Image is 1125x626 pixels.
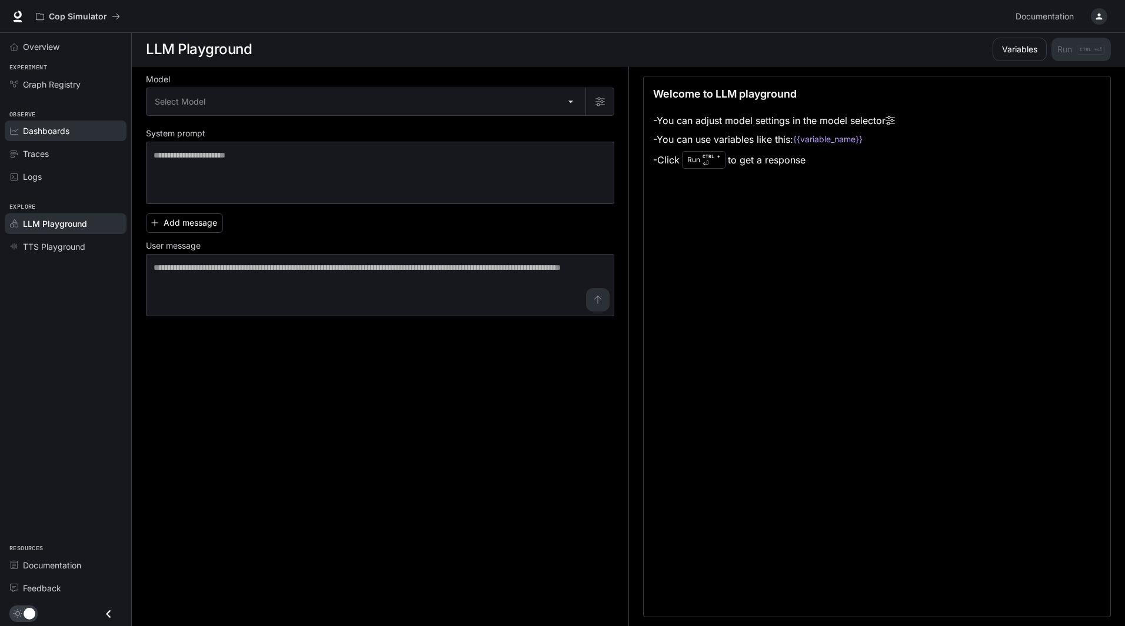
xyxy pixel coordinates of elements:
button: Variables [993,38,1047,61]
p: Welcome to LLM playground [653,86,797,102]
li: - You can adjust model settings in the model selector [653,111,895,130]
div: Run [682,151,725,169]
span: Overview [23,41,59,53]
a: Logs [5,166,127,187]
button: Close drawer [95,602,122,626]
p: System prompt [146,129,205,138]
span: LLM Playground [23,217,87,230]
p: Cop Simulator [49,12,107,22]
a: Overview [5,36,127,57]
h1: LLM Playground [146,38,252,61]
a: Graph Registry [5,74,127,95]
p: User message [146,242,201,250]
li: - Click to get a response [653,149,895,171]
span: Graph Registry [23,78,81,91]
a: Documentation [5,555,127,575]
a: Traces [5,143,127,164]
span: Traces [23,148,49,160]
button: All workspaces [31,5,125,28]
p: CTRL + [703,153,720,160]
span: TTS Playground [23,240,85,253]
p: ⏎ [703,153,720,167]
a: LLM Playground [5,213,127,234]
span: Documentation [23,559,81,571]
span: Logs [23,170,42,183]
a: Documentation [1011,5,1083,28]
div: Select Model [147,88,585,115]
span: Dark mode toggle [24,607,35,620]
span: Documentation [1016,9,1074,24]
a: Dashboards [5,120,127,141]
li: - You can use variables like this: [653,130,895,149]
button: Add message [146,213,223,233]
span: Select Model [155,96,205,108]
code: {{variable_name}} [793,133,863,145]
a: Feedback [5,578,127,598]
p: Model [146,75,170,83]
a: TTS Playground [5,236,127,257]
span: Dashboards [23,125,69,137]
span: Feedback [23,582,61,594]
